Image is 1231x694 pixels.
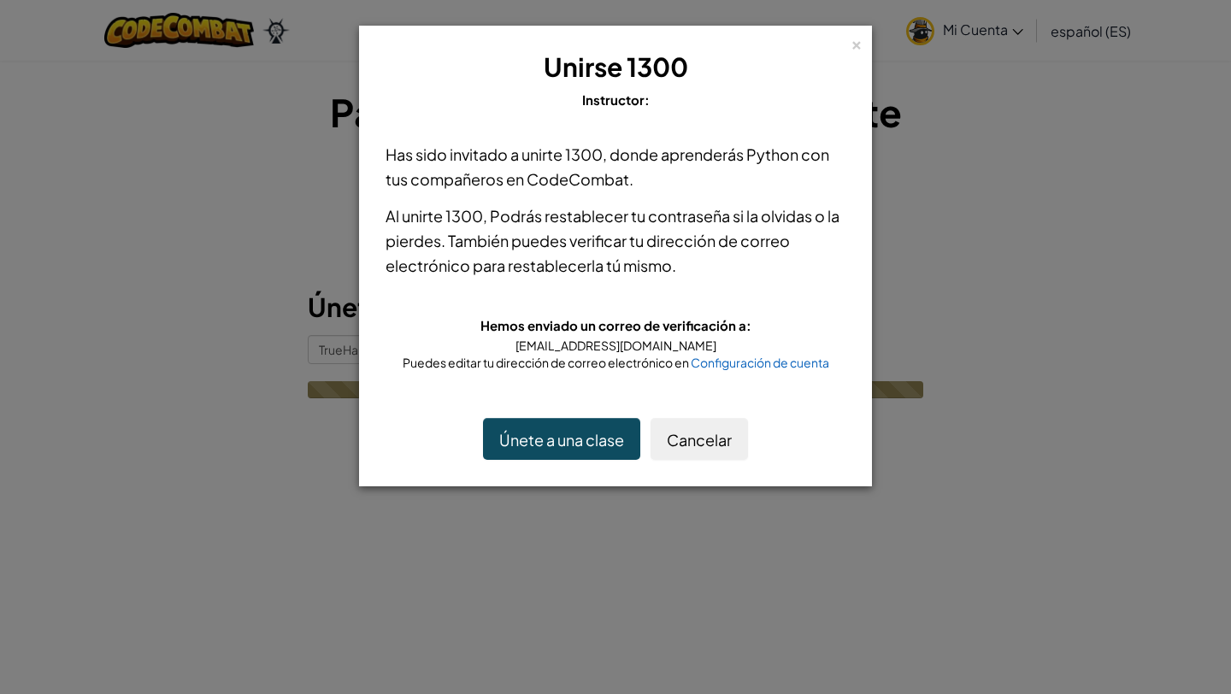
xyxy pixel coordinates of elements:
[544,50,622,83] font: Unirse
[627,50,688,83] font: 1300
[445,206,483,226] font: 1300
[483,206,487,226] font: ,
[386,144,562,164] font: Has sido invitado a unirte
[483,418,640,460] button: Únete a una clase
[582,91,650,108] font: Instructor:
[499,430,624,450] font: Únete a una clase
[386,206,839,275] font: Podrás restablecer tu contraseña si la olvidas o la pierdes. También puedes verificar tu direcció...
[851,31,863,54] font: ×
[667,430,732,450] font: Cancelar
[386,206,443,226] font: Al unirte
[565,144,603,164] font: 1300
[403,355,689,370] font: Puedes editar tu dirección de correo electrónico en
[746,144,798,164] font: Python
[603,144,744,164] font: , donde aprenderás
[691,355,829,370] a: Configuración de cuenta
[480,317,751,333] font: Hemos enviado un correo de verificación a:
[651,418,748,460] button: Cancelar
[515,338,716,353] font: [EMAIL_ADDRESS][DOMAIN_NAME]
